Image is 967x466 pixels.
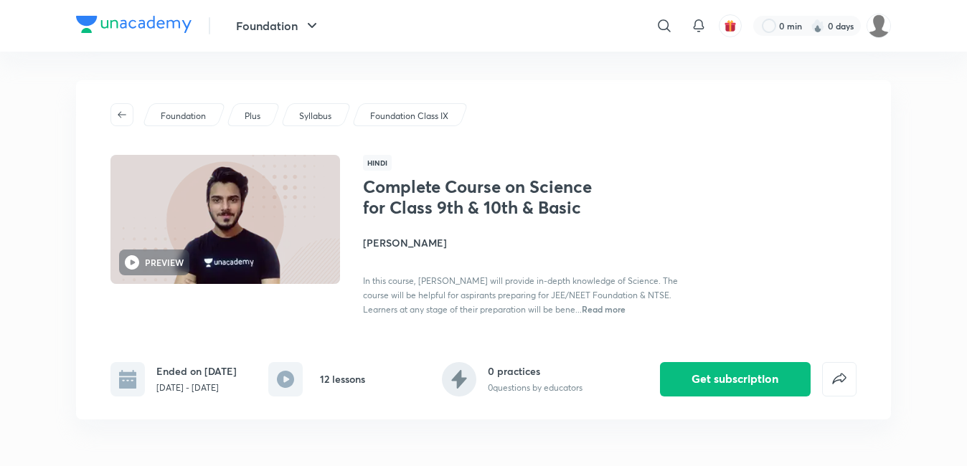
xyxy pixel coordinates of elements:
a: Syllabus [297,110,334,123]
button: Foundation [227,11,329,40]
span: In this course, [PERSON_NAME] will provide in-depth knowledge of Science. The course will be help... [363,275,678,315]
h6: PREVIEW [145,256,184,269]
p: 0 questions by educators [488,381,582,394]
h6: Ended on [DATE] [156,363,237,379]
p: [DATE] - [DATE] [156,381,237,394]
h6: 12 lessons [320,371,365,386]
img: Thumbnail [108,153,342,285]
button: false [822,362,857,396]
a: Foundation Class IX [368,110,451,123]
h6: 0 practices [488,363,582,379]
span: Hindi [363,155,392,171]
p: Syllabus [299,110,331,123]
p: Foundation Class IX [370,110,448,123]
a: Company Logo [76,16,192,37]
a: Plus [242,110,263,123]
img: Company Logo [76,16,192,33]
a: Foundation [159,110,209,123]
img: avatar [724,19,737,32]
button: Get subscription [660,362,811,396]
p: Foundation [161,110,206,123]
p: Plus [245,110,260,123]
img: streak [811,19,825,33]
h4: [PERSON_NAME] [363,235,684,250]
button: avatar [719,14,742,37]
span: Read more [582,303,626,315]
h1: Complete Course on Science for Class 9th & 10th & Basic [363,176,598,218]
img: vaishnavi mehra [867,14,891,38]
